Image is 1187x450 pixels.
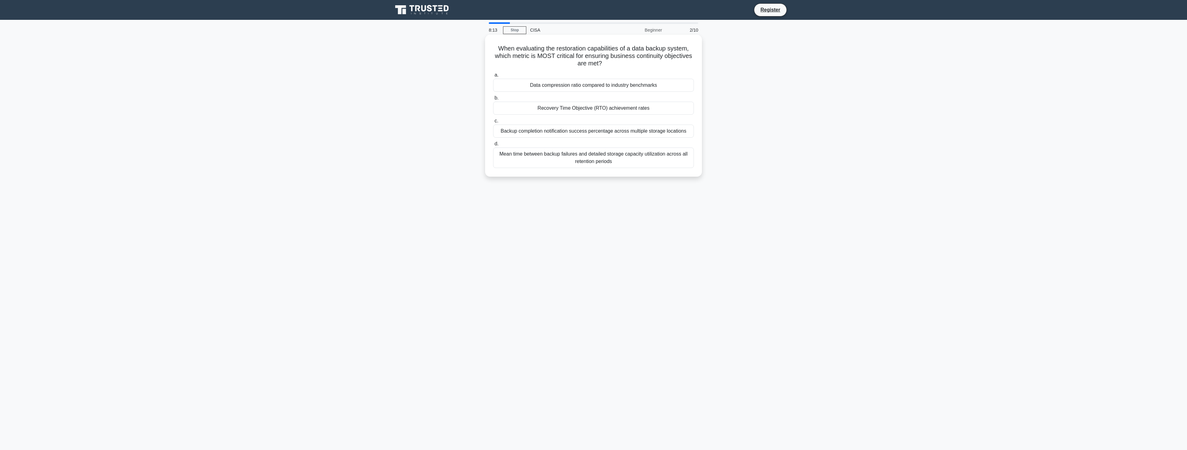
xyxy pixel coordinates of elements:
div: 2/10 [666,24,702,36]
span: d. [494,141,498,146]
span: b. [494,95,498,100]
div: Beginner [611,24,666,36]
div: Recovery Time Objective (RTO) achievement rates [493,102,694,115]
span: c. [494,118,498,123]
a: Register [757,6,784,14]
div: Backup completion notification success percentage across multiple storage locations [493,125,694,138]
div: Data compression ratio compared to industry benchmarks [493,79,694,92]
div: CISA [526,24,611,36]
div: 8:13 [485,24,503,36]
div: Mean time between backup failures and detailed storage capacity utilization across all retention ... [493,148,694,168]
a: Stop [503,26,526,34]
h5: When evaluating the restoration capabilities of a data backup system, which metric is MOST critic... [493,45,694,68]
span: a. [494,72,498,77]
